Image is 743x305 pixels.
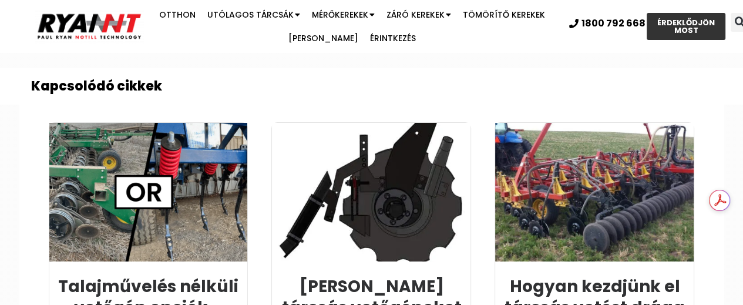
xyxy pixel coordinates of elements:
font: Záró kerekek [386,9,445,21]
img: Bourgault-8810-DD Ryan NT (RFM NT) [494,122,694,262]
a: ÉRDEKLŐDJÖN MOST [647,13,725,40]
font: Érintkezés [370,32,416,44]
font: ÉRDEKLŐDJÖN MOST [657,17,715,36]
font: [PERSON_NAME] [288,32,358,44]
a: Otthon [153,3,201,26]
font: Utólagos tárcsák [207,9,294,21]
a: Záró kerekek [381,3,457,26]
img: RYAN NT Tárcsák vagy Tynes bannerek - Talajművelés nélküli vetőgép [48,122,248,262]
font: 1800 792 668 [581,16,645,30]
font: Kapcsolódó cikkek [31,77,162,95]
a: Mérőkerekek [306,3,381,26]
nav: Menü [144,3,560,50]
a: 1800 792 668 [569,19,645,28]
a: [PERSON_NAME] [283,26,364,50]
img: RYANNT ryan láb belső kaparó hátsó gumival [271,122,471,262]
img: Ryan NT logó [35,9,144,43]
a: Utólagos tárcsák [201,3,306,26]
font: Otthon [159,9,196,21]
font: Tömörítő kerekek [463,9,545,21]
a: Érintkezés [364,26,422,50]
a: Tömörítő kerekek [457,3,551,26]
font: Mérőkerekek [312,9,368,21]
